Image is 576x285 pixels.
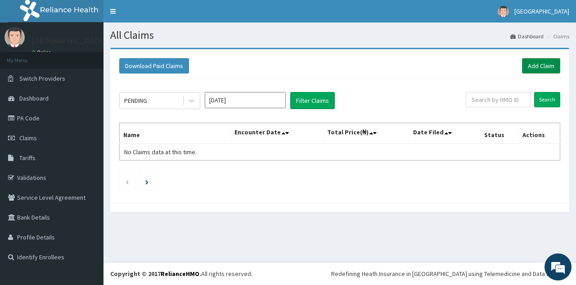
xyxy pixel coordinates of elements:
div: Redefining Heath Insurance in [GEOGRAPHIC_DATA] using Telemedicine and Data Science! [331,269,569,278]
input: Search by HMO ID [466,92,531,107]
p: [GEOGRAPHIC_DATA] [31,37,106,45]
span: Claims [19,134,37,142]
a: Online [31,49,53,55]
strong: Copyright © 2017 . [110,270,201,278]
a: Dashboard [510,32,544,40]
a: Next page [145,178,148,186]
th: Name [120,123,231,144]
span: Dashboard [19,94,49,102]
img: d_794563401_company_1708531726252_794563401 [17,45,36,68]
span: No Claims data at this time. [124,148,197,156]
textarea: Type your message and hit 'Enter' [4,189,171,221]
th: Status [480,123,518,144]
a: RelianceHMO [161,270,199,278]
div: Minimize live chat window [148,5,169,26]
span: We're online! [52,85,124,176]
img: User Image [4,27,25,47]
li: Claims [544,32,569,40]
th: Total Price(₦) [323,123,409,144]
span: [GEOGRAPHIC_DATA] [514,7,569,15]
div: PENDING [124,96,147,105]
button: Filter Claims [290,92,335,109]
th: Date Filed [409,123,480,144]
footer: All rights reserved. [103,262,576,285]
span: Tariffs [19,154,36,162]
h1: All Claims [110,29,569,41]
th: Encounter Date [230,123,323,144]
a: Previous page [125,178,129,186]
input: Search [534,92,560,107]
a: Add Claim [522,58,560,74]
button: Download Paid Claims [119,58,189,74]
span: Switch Providers [19,74,65,83]
img: User Image [498,6,509,17]
div: Chat with us now [47,51,151,62]
th: Actions [518,123,560,144]
input: Select Month and Year [205,92,286,108]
